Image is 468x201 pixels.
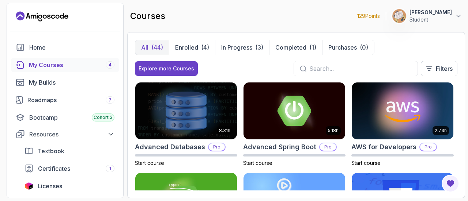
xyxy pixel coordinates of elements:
[139,65,194,72] div: Explore more Courses
[392,9,406,23] img: user profile image
[328,128,339,134] p: 5.18h
[351,142,416,152] h2: AWS for Developers
[135,61,198,76] button: Explore more Courses
[11,93,119,107] a: roadmaps
[309,43,316,52] div: (1)
[27,96,114,104] div: Roadmaps
[357,12,380,20] p: 129 Points
[219,128,230,134] p: 8.31h
[175,43,198,52] p: Enrolled
[392,9,462,23] button: user profile image[PERSON_NAME]Student
[169,40,215,55] button: Enrolled(4)
[435,128,447,134] p: 2.73h
[16,11,68,22] a: Landing page
[215,40,269,55] button: In Progress(3)
[29,113,114,122] div: Bootcamp
[309,64,412,73] input: Search...
[151,43,163,52] div: (44)
[209,143,225,151] p: Pro
[11,58,119,72] a: courses
[322,40,374,55] button: Purchases(0)
[320,143,336,151] p: Pro
[328,43,357,52] p: Purchases
[29,78,114,87] div: My Builds
[20,144,119,158] a: textbook
[135,40,169,55] button: All(44)
[201,43,209,52] div: (4)
[352,82,453,139] img: AWS for Developers card
[109,62,112,68] span: 4
[275,43,306,52] p: Completed
[11,75,119,90] a: builds
[442,175,459,192] button: Open Feedback Button
[29,61,114,69] div: My Courses
[109,97,112,103] span: 7
[221,43,252,52] p: In Progress
[135,160,164,166] span: Start course
[409,16,452,23] p: Student
[109,166,111,171] span: 1
[351,160,381,166] span: Start course
[135,82,237,139] img: Advanced Databases card
[20,161,119,176] a: certificates
[409,9,452,16] p: [PERSON_NAME]
[135,142,205,152] h2: Advanced Databases
[421,61,457,76] button: Filters
[38,182,62,190] span: Licenses
[11,110,119,125] a: bootcamp
[38,147,64,155] span: Textbook
[243,142,316,152] h2: Advanced Spring Boot
[130,10,165,22] h2: courses
[29,130,114,139] div: Resources
[243,160,272,166] span: Start course
[420,143,436,151] p: Pro
[20,179,119,193] a: licenses
[94,115,113,120] span: Cohort 3
[11,128,119,141] button: Resources
[24,182,33,190] img: jetbrains icon
[29,43,114,52] div: Home
[141,43,148,52] p: All
[255,43,263,52] div: (3)
[269,40,322,55] button: Completed(1)
[360,43,368,52] div: (0)
[244,82,345,139] img: Advanced Spring Boot card
[38,164,70,173] span: Certificates
[11,40,119,55] a: home
[436,64,453,73] p: Filters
